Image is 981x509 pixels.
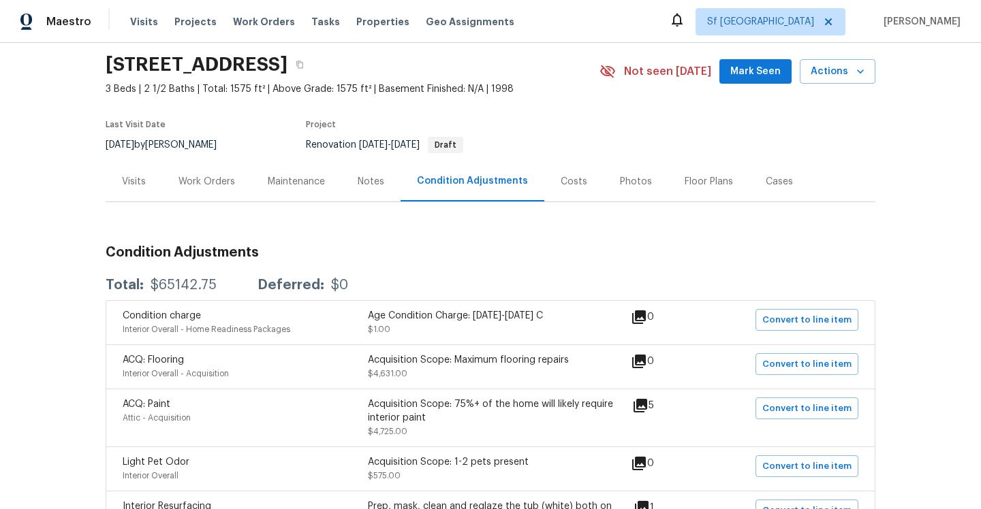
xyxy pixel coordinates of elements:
[123,325,290,333] span: Interior Overall - Home Readiness Packages
[368,353,613,367] div: Acquisition Scope: Maximum flooring repairs
[429,141,462,149] span: Draft
[762,357,852,372] span: Convert to line item
[106,120,166,129] span: Last Visit Date
[123,472,178,480] span: Interior Overall
[258,278,324,292] div: Deferred:
[123,311,201,321] span: Condition charge
[106,137,233,153] div: by [PERSON_NAME]
[359,140,420,150] span: -
[233,15,295,29] span: Work Orders
[624,65,711,78] span: Not seen [DATE]
[368,455,613,469] div: Acquisition Scope: 1-2 pets present
[368,472,401,480] span: $575.00
[268,175,325,188] div: Maintenance
[368,309,613,323] div: Age Condition Charge: [DATE]-[DATE] C
[287,52,312,77] button: Copy Address
[178,175,235,188] div: Work Orders
[368,397,613,425] div: Acquisition Scope: 75%+ of the home will likely require interior paint
[356,15,409,29] span: Properties
[359,140,388,150] span: [DATE]
[331,278,348,292] div: $0
[174,15,217,29] span: Projects
[106,246,875,259] h3: Condition Adjustments
[719,59,792,84] button: Mark Seen
[766,175,793,188] div: Cases
[800,59,875,84] button: Actions
[391,140,420,150] span: [DATE]
[762,312,852,328] span: Convert to line item
[631,353,698,370] div: 0
[123,355,184,365] span: ACQ: Flooring
[123,457,189,467] span: Light Pet Odor
[878,15,961,29] span: [PERSON_NAME]
[123,414,191,422] span: Attic - Acquisition
[151,278,217,292] div: $65142.75
[123,399,170,409] span: ACQ: Paint
[368,427,407,436] span: $4,725.00
[106,278,144,292] div: Total:
[631,309,698,325] div: 0
[306,120,336,129] span: Project
[123,370,229,378] span: Interior Overall - Acquisition
[756,455,858,477] button: Convert to line item
[106,140,134,150] span: [DATE]
[122,175,146,188] div: Visits
[707,15,814,29] span: Sf [GEOGRAPHIC_DATA]
[368,370,407,378] span: $4,631.00
[106,58,287,71] h2: [STREET_ADDRESS]
[756,397,858,419] button: Convert to line item
[620,175,652,188] div: Photos
[561,175,587,188] div: Costs
[417,174,528,188] div: Condition Adjustments
[762,459,852,474] span: Convert to line item
[368,325,390,333] span: $1.00
[306,140,463,150] span: Renovation
[632,397,698,414] div: 5
[762,401,852,416] span: Convert to line item
[631,455,698,472] div: 0
[46,15,91,29] span: Maestro
[358,175,384,188] div: Notes
[130,15,158,29] span: Visits
[426,15,514,29] span: Geo Assignments
[756,309,858,331] button: Convert to line item
[106,82,599,96] span: 3 Beds | 2 1/2 Baths | Total: 1575 ft² | Above Grade: 1575 ft² | Basement Finished: N/A | 1998
[756,353,858,375] button: Convert to line item
[685,175,733,188] div: Floor Plans
[311,17,340,27] span: Tasks
[730,63,781,80] span: Mark Seen
[811,63,865,80] span: Actions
